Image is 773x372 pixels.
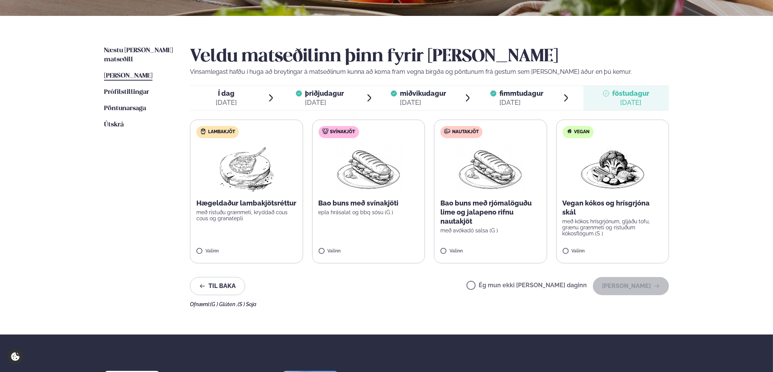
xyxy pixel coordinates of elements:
[104,46,175,64] a: Næstu [PERSON_NAME] matseðill
[190,277,245,295] button: Til baka
[440,227,541,233] p: með avókadó salsa (G )
[305,89,344,97] span: þriðjudagur
[566,128,572,134] img: Vegan.svg
[190,301,669,307] div: Ofnæmi:
[104,121,124,128] span: Útskrá
[335,144,402,193] img: Panini.png
[208,129,235,135] span: Lambakjöt
[104,105,146,112] span: Pöntunarsaga
[612,98,649,107] div: [DATE]
[200,128,206,134] img: Lamb.svg
[400,89,446,97] span: miðvikudagur
[574,129,590,135] span: Vegan
[330,129,355,135] span: Svínakjöt
[104,73,152,79] span: [PERSON_NAME]
[190,67,669,76] p: Vinsamlegast hafðu í huga að breytingar á matseðlinum kunna að koma fram vegna birgða og pöntunum...
[440,199,541,226] p: Bao buns með rjómalöguðu lime og jalapeno rifnu nautakjöt
[499,98,543,107] div: [DATE]
[612,89,649,97] span: föstudagur
[563,218,663,237] p: með kókos hrísgrjónum, gljáðu tofu, grænu grænmeti og ristuðum kókosflögum (S )
[452,129,479,135] span: Nautakjöt
[104,47,173,63] span: Næstu [PERSON_NAME] matseðill
[444,128,450,134] img: beef.svg
[196,199,297,208] p: Hægeldaður lambakjötsréttur
[104,88,149,97] a: Prófílstillingar
[593,277,669,295] button: [PERSON_NAME]
[457,144,524,193] img: Panini.png
[213,144,280,193] img: Lamb-Meat.png
[104,120,124,129] a: Útskrá
[579,144,646,193] img: Vegan.png
[210,301,238,307] span: (G ) Glúten ,
[190,46,669,67] h2: Veldu matseðilinn þinn fyrir [PERSON_NAME]
[319,199,419,208] p: Bao buns með svínakjöti
[104,72,152,81] a: [PERSON_NAME]
[319,209,419,215] p: epla hrásalat og bbq sósu (G )
[196,209,297,221] p: með ristuðu grænmeti, kryddað cous cous og granatepli
[8,349,23,364] a: Cookie settings
[104,104,146,113] a: Pöntunarsaga
[499,89,543,97] span: fimmtudagur
[216,98,237,107] div: [DATE]
[104,89,149,95] span: Prófílstillingar
[563,199,663,217] p: Vegan kókos og hrísgrjóna skál
[322,128,328,134] img: pork.svg
[238,301,257,307] span: (S ) Soja
[216,89,237,98] span: Í dag
[400,98,446,107] div: [DATE]
[305,98,344,107] div: [DATE]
